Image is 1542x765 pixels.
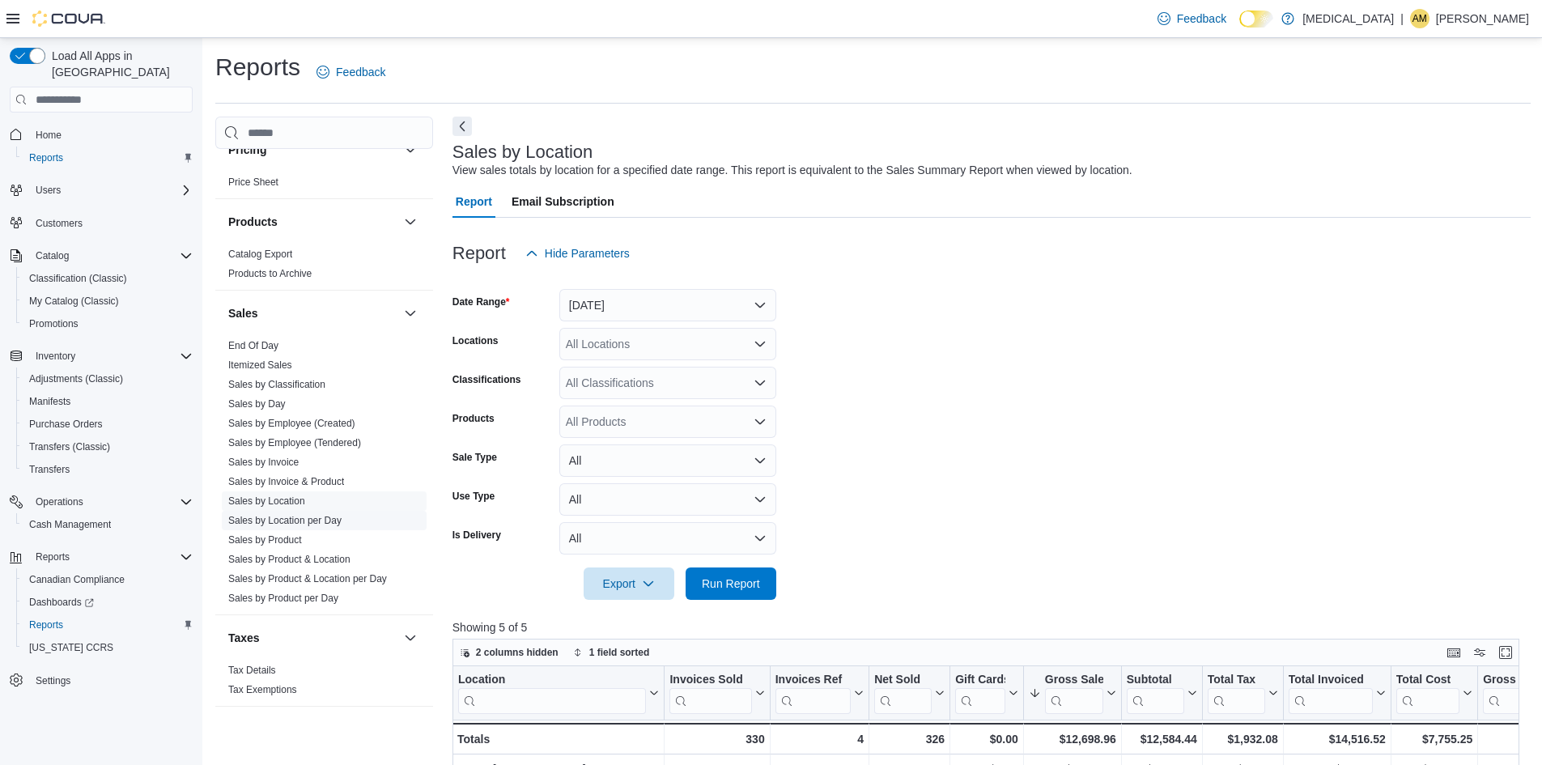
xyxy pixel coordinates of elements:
[29,151,63,164] span: Reports
[23,369,130,389] a: Adjustments (Classic)
[512,185,614,218] span: Email Subscription
[545,245,630,261] span: Hide Parameters
[29,518,111,531] span: Cash Management
[23,615,70,635] a: Reports
[955,673,1005,714] div: Gift Card Sales
[36,249,69,262] span: Catalog
[228,495,305,507] a: Sales by Location
[32,11,105,27] img: Cova
[452,162,1132,179] div: View sales totals by location for a specified date range. This report is equivalent to the Sales ...
[775,673,863,714] button: Invoices Ref
[29,418,103,431] span: Purchase Orders
[567,643,656,662] button: 1 field sorted
[874,673,932,688] div: Net Sold
[1127,673,1184,714] div: Subtotal
[228,268,312,279] a: Products to Archive
[1410,9,1429,28] div: Angus MacDonald
[16,413,199,436] button: Purchase Orders
[476,646,559,659] span: 2 columns hidden
[1289,729,1386,749] div: $14,516.52
[29,618,63,631] span: Reports
[23,515,117,534] a: Cash Management
[452,334,499,347] label: Locations
[16,568,199,591] button: Canadian Compliance
[452,412,495,425] label: Products
[458,673,659,714] button: Location
[228,554,350,565] a: Sales by Product & Location
[29,671,77,691] a: Settings
[1029,729,1116,749] div: $12,698.96
[3,211,199,235] button: Customers
[215,661,433,706] div: Taxes
[29,641,113,654] span: [US_STATE] CCRS
[589,646,650,659] span: 1 field sorted
[29,670,193,691] span: Settings
[16,636,199,659] button: [US_STATE] CCRS
[452,529,501,542] label: Is Delivery
[458,673,646,714] div: Location
[1045,673,1103,714] div: Gross Sales
[457,729,659,749] div: Totals
[1436,9,1529,28] p: [PERSON_NAME]
[310,56,392,88] a: Feedback
[215,51,300,83] h1: Reports
[1302,9,1394,28] p: [MEDICAL_DATA]
[29,547,76,567] button: Reports
[1177,11,1226,27] span: Feedback
[29,272,127,285] span: Classification (Classic)
[874,729,945,749] div: 326
[23,593,100,612] a: Dashboards
[29,492,193,512] span: Operations
[1029,673,1116,714] button: Gross Sales
[16,290,199,312] button: My Catalog (Classic)
[228,664,276,677] span: Tax Details
[3,244,199,267] button: Catalog
[1127,673,1197,714] button: Subtotal
[228,378,325,391] span: Sales by Classification
[456,185,492,218] span: Report
[228,514,342,527] span: Sales by Location per Day
[453,643,565,662] button: 2 columns hidden
[23,291,125,311] a: My Catalog (Classic)
[16,147,199,169] button: Reports
[228,142,266,158] h3: Pricing
[228,593,338,604] a: Sales by Product per Day
[1400,9,1404,28] p: |
[29,547,193,567] span: Reports
[45,48,193,80] span: Load All Apps in [GEOGRAPHIC_DATA]
[23,414,193,434] span: Purchase Orders
[23,615,193,635] span: Reports
[775,729,863,749] div: 4
[955,729,1018,749] div: $0.00
[29,395,70,408] span: Manifests
[29,346,82,366] button: Inventory
[228,457,299,468] a: Sales by Invoice
[874,673,945,714] button: Net Sold
[754,415,767,428] button: Open list of options
[29,125,68,145] a: Home
[1412,9,1427,28] span: AM
[1208,673,1265,688] div: Total Tax
[228,533,302,546] span: Sales by Product
[228,398,286,410] a: Sales by Day
[36,350,75,363] span: Inventory
[29,181,193,200] span: Users
[36,674,70,687] span: Settings
[228,553,350,566] span: Sales by Product & Location
[23,638,193,657] span: Washington CCRS
[228,359,292,371] a: Itemized Sales
[1470,643,1489,662] button: Display options
[23,593,193,612] span: Dashboards
[23,392,193,411] span: Manifests
[228,456,299,469] span: Sales by Invoice
[228,339,278,352] span: End Of Day
[3,669,199,692] button: Settings
[29,596,94,609] span: Dashboards
[23,291,193,311] span: My Catalog (Classic)
[1396,673,1472,714] button: Total Cost
[16,458,199,481] button: Transfers
[228,214,397,230] button: Products
[228,534,302,546] a: Sales by Product
[29,372,123,385] span: Adjustments (Classic)
[228,142,397,158] button: Pricing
